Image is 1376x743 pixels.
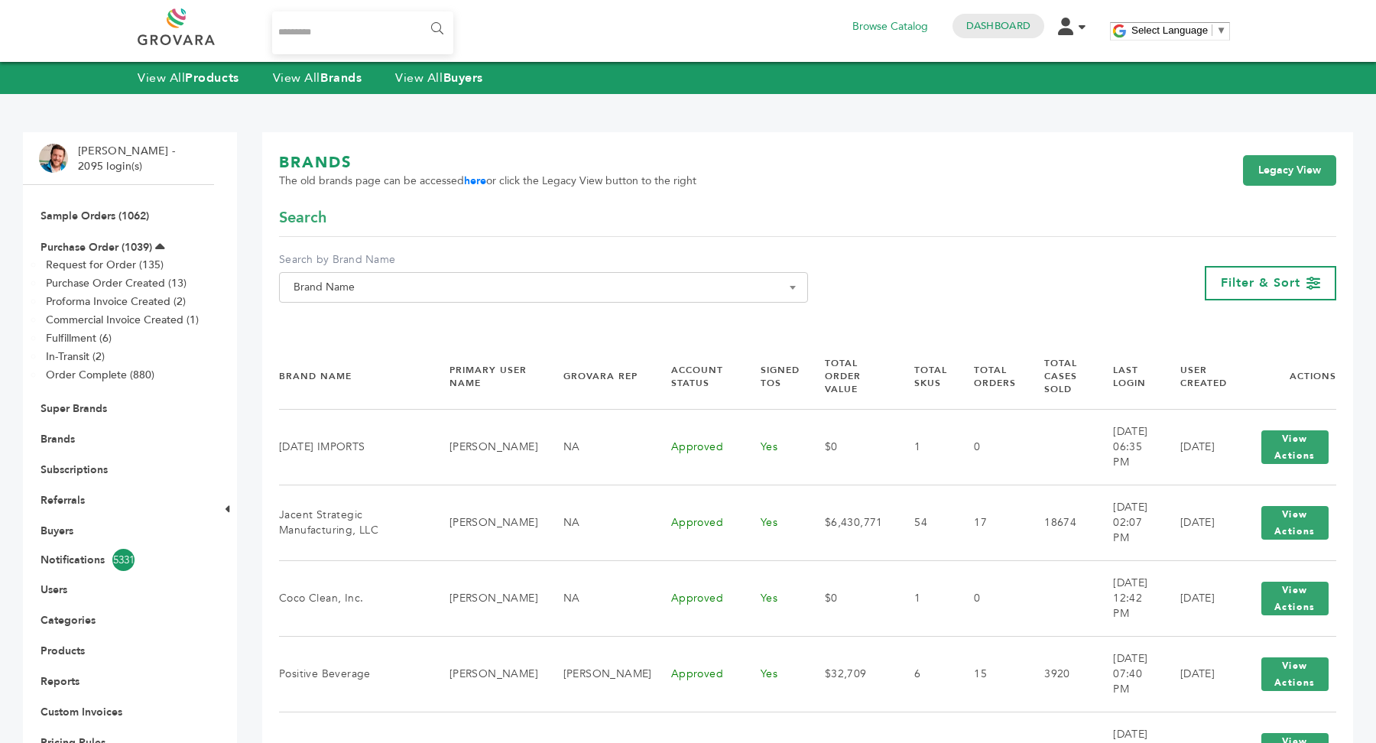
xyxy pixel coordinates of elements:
[279,252,808,268] label: Search by Brand Name
[1094,344,1161,409] th: Last Login
[806,485,896,560] td: $6,430,771
[78,144,179,174] li: [PERSON_NAME] - 2095 login(s)
[544,344,652,409] th: Grovara Rep
[742,409,806,485] td: Yes
[652,409,742,485] td: Approved
[41,209,149,223] a: Sample Orders (1062)
[1235,344,1336,409] th: Actions
[41,613,96,628] a: Categories
[895,485,955,560] td: 54
[544,409,652,485] td: NA
[955,560,1025,636] td: 0
[1094,409,1161,485] td: [DATE] 06:35 PM
[464,174,486,188] a: here
[1216,24,1226,36] span: ▼
[430,344,544,409] th: Primary User Name
[46,276,187,290] a: Purchase Order Created (13)
[955,485,1025,560] td: 17
[1261,657,1329,691] button: View Actions
[279,174,696,189] span: The old brands page can be accessed or click the Legacy View button to the right
[806,636,896,712] td: $32,709
[41,493,85,508] a: Referrals
[41,240,152,255] a: Purchase Order (1039)
[895,409,955,485] td: 1
[544,560,652,636] td: NA
[46,313,199,327] a: Commercial Invoice Created (1)
[279,560,430,636] td: Coco Clean, Inc.
[1261,506,1329,540] button: View Actions
[41,401,107,416] a: Super Brands
[41,524,73,538] a: Buyers
[652,560,742,636] td: Approved
[41,705,122,719] a: Custom Invoices
[395,70,483,86] a: View AllBuyers
[41,644,85,658] a: Products
[652,344,742,409] th: Account Status
[41,674,80,689] a: Reports
[806,409,896,485] td: $0
[320,70,362,86] strong: Brands
[41,432,75,446] a: Brands
[806,560,896,636] td: $0
[1025,485,1094,560] td: 18674
[46,331,112,346] a: Fulfillment (6)
[544,485,652,560] td: NA
[742,485,806,560] td: Yes
[1161,560,1235,636] td: [DATE]
[279,272,808,303] span: Brand Name
[1161,636,1235,712] td: [DATE]
[46,368,154,382] a: Order Complete (880)
[279,485,430,560] td: Jacent Strategic Manufacturing, LLC
[652,485,742,560] td: Approved
[955,636,1025,712] td: 15
[1261,430,1329,464] button: View Actions
[279,636,430,712] td: Positive Beverage
[138,70,239,86] a: View AllProducts
[46,258,164,272] a: Request for Order (135)
[742,560,806,636] td: Yes
[1161,485,1235,560] td: [DATE]
[46,349,105,364] a: In-Transit (2)
[742,636,806,712] td: Yes
[272,11,453,54] input: Search...
[41,462,108,477] a: Subscriptions
[273,70,362,86] a: View AllBrands
[652,636,742,712] td: Approved
[279,409,430,485] td: [DATE] IMPORTS
[895,560,955,636] td: 1
[1221,274,1300,291] span: Filter & Sort
[279,344,430,409] th: Brand Name
[1161,344,1235,409] th: User Created
[185,70,239,86] strong: Products
[279,152,696,174] h1: BRANDS
[46,294,186,309] a: Proforma Invoice Created (2)
[41,582,67,597] a: Users
[895,344,955,409] th: Total SKUs
[1243,155,1336,186] a: Legacy View
[430,560,544,636] td: [PERSON_NAME]
[443,70,483,86] strong: Buyers
[1094,560,1161,636] td: [DATE] 12:42 PM
[1094,485,1161,560] td: [DATE] 02:07 PM
[1025,636,1094,712] td: 3920
[742,344,806,409] th: Signed TOS
[1131,24,1226,36] a: Select Language​
[966,19,1030,33] a: Dashboard
[1025,344,1094,409] th: Total Cases Sold
[1094,636,1161,712] td: [DATE] 07:40 PM
[1212,24,1212,36] span: ​
[806,344,896,409] th: Total Order Value
[1131,24,1208,36] span: Select Language
[41,549,196,571] a: Notifications5331
[895,636,955,712] td: 6
[287,277,800,298] span: Brand Name
[955,409,1025,485] td: 0
[544,636,652,712] td: [PERSON_NAME]
[1161,409,1235,485] td: [DATE]
[1261,582,1329,615] button: View Actions
[430,485,544,560] td: [PERSON_NAME]
[112,549,135,571] span: 5331
[430,636,544,712] td: [PERSON_NAME]
[852,18,928,35] a: Browse Catalog
[430,409,544,485] td: [PERSON_NAME]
